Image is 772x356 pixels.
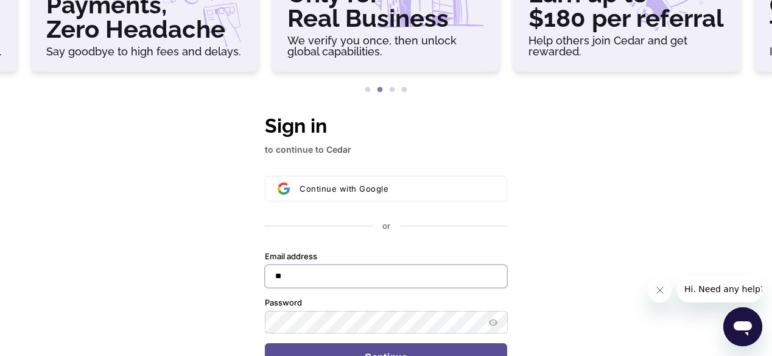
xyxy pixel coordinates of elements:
h6: Help others join Cedar and get rewarded. [528,35,726,57]
h1: Sign in [265,111,507,141]
label: Email address [265,251,317,262]
span: Hi. Need any help? [7,9,88,18]
iframe: Button to launch messaging window [723,307,762,346]
h6: We verify you once, then unlock global capabilities. [287,35,485,57]
button: 3 [386,84,398,96]
button: 2 [374,84,386,96]
span: Continue with Google [300,184,388,194]
button: 4 [398,84,410,96]
button: Show password [486,315,500,330]
label: Password [265,298,302,309]
p: to continue to Cedar [265,143,507,156]
img: Sign in with Google [278,183,290,195]
iframe: Close message [648,278,672,302]
iframe: Message from company [677,276,762,302]
h6: Say goodbye to high fees and delays. [46,46,244,57]
p: or [382,221,390,232]
button: 1 [362,84,374,96]
button: Sign in with GoogleContinue with Google [265,176,507,201]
